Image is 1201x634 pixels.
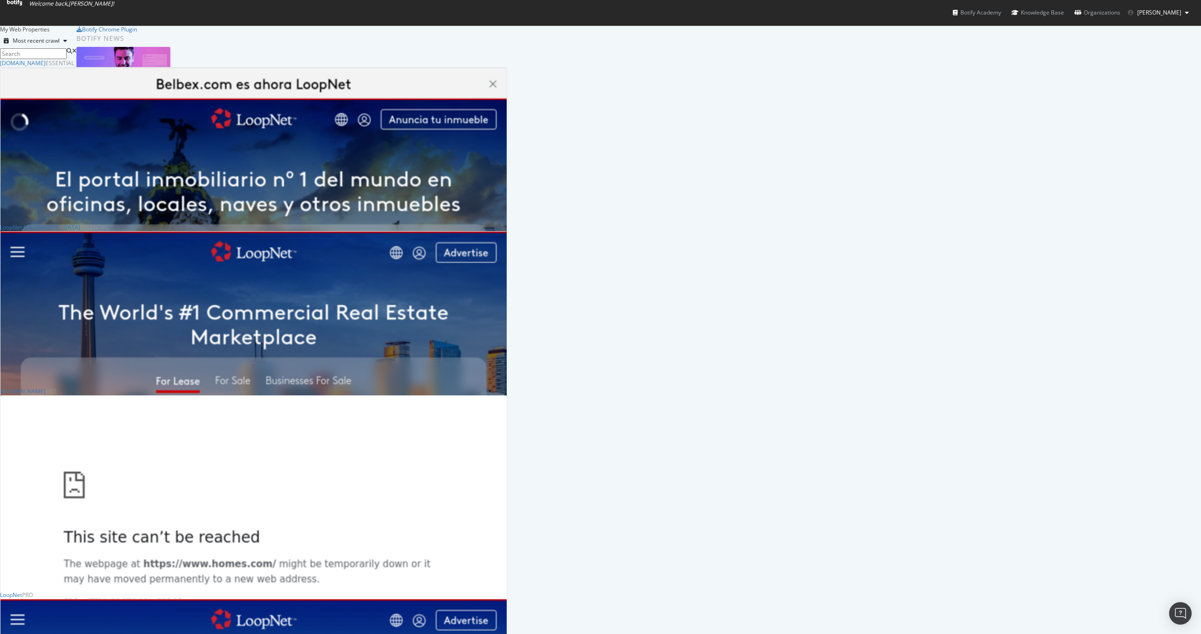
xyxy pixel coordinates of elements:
[953,8,1001,17] div: Botify Academy
[46,59,74,67] div: Essential
[22,591,33,599] div: Pro
[76,33,292,44] div: Botify news
[1120,5,1196,20] button: [PERSON_NAME]
[0,68,507,472] img: loopnet.es
[13,38,60,44] div: Most recent crawl
[80,223,109,231] div: Essential
[1011,8,1064,17] div: Knowledge Base
[1074,8,1120,17] div: Organizations
[82,25,137,33] div: Botify Chrome Plugin
[1137,8,1181,16] span: Ratish Naroor
[1169,602,1192,625] div: Open Intercom Messenger
[46,387,56,395] div: Pro
[76,25,137,33] a: Botify Chrome Plugin
[76,47,170,96] img: How to Prioritize and Accelerate Technical SEO with Botify Assist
